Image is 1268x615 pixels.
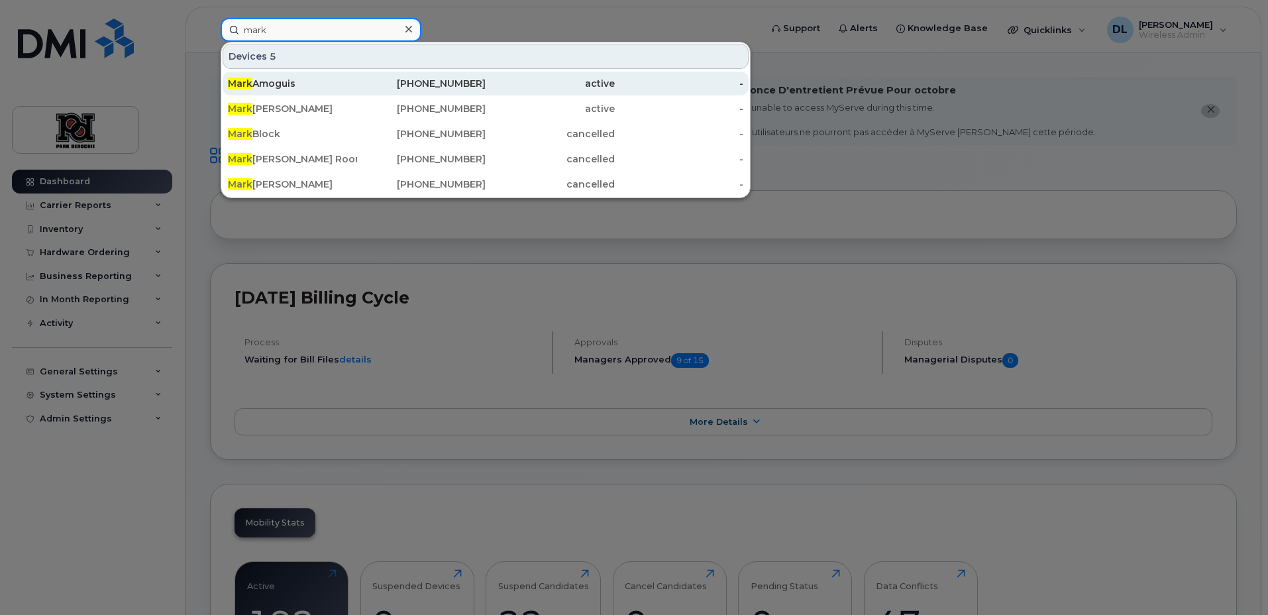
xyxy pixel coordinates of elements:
[228,128,252,140] span: Mark
[486,77,615,90] div: active
[486,127,615,140] div: cancelled
[228,152,357,166] div: [PERSON_NAME] Room
[357,178,486,191] div: [PHONE_NUMBER]
[357,152,486,166] div: [PHONE_NUMBER]
[228,153,252,165] span: Mark
[615,152,744,166] div: -
[228,102,357,115] div: [PERSON_NAME]
[357,127,486,140] div: [PHONE_NUMBER]
[228,78,252,89] span: Mark
[615,127,744,140] div: -
[228,178,357,191] div: [PERSON_NAME]
[228,77,357,90] div: Amoguis
[615,77,744,90] div: -
[486,102,615,115] div: active
[357,77,486,90] div: [PHONE_NUMBER]
[223,122,749,146] a: MarkBlock[PHONE_NUMBER]cancelled-
[223,147,749,171] a: Mark[PERSON_NAME] Room[PHONE_NUMBER]cancelled-
[223,72,749,95] a: MarkAmoguis[PHONE_NUMBER]active-
[357,102,486,115] div: [PHONE_NUMBER]
[228,178,252,190] span: Mark
[223,97,749,121] a: Mark[PERSON_NAME][PHONE_NUMBER]active-
[486,152,615,166] div: cancelled
[486,178,615,191] div: cancelled
[270,50,276,63] span: 5
[223,172,749,196] a: Mark[PERSON_NAME][PHONE_NUMBER]cancelled-
[615,102,744,115] div: -
[228,127,357,140] div: Block
[1210,557,1258,605] iframe: Messenger Launcher
[223,44,749,69] div: Devices
[615,178,744,191] div: -
[228,103,252,115] span: Mark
